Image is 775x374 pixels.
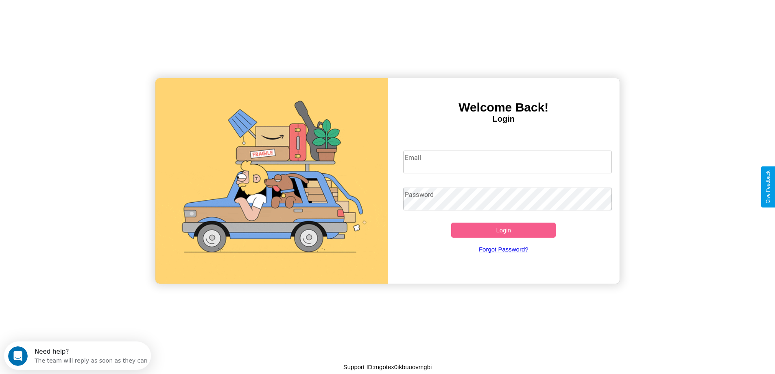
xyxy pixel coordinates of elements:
[388,101,620,114] h3: Welcome Back!
[3,3,151,26] div: Open Intercom Messenger
[31,13,144,22] div: The team will reply as soon as they can
[8,346,28,366] iframe: Intercom live chat
[765,171,771,203] div: Give Feedback
[343,361,432,372] p: Support ID: mgotex0ikbuuovmgbi
[399,238,608,261] a: Forgot Password?
[451,223,556,238] button: Login
[31,7,144,13] div: Need help?
[155,78,388,284] img: gif
[4,341,151,370] iframe: Intercom live chat discovery launcher
[388,114,620,124] h4: Login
